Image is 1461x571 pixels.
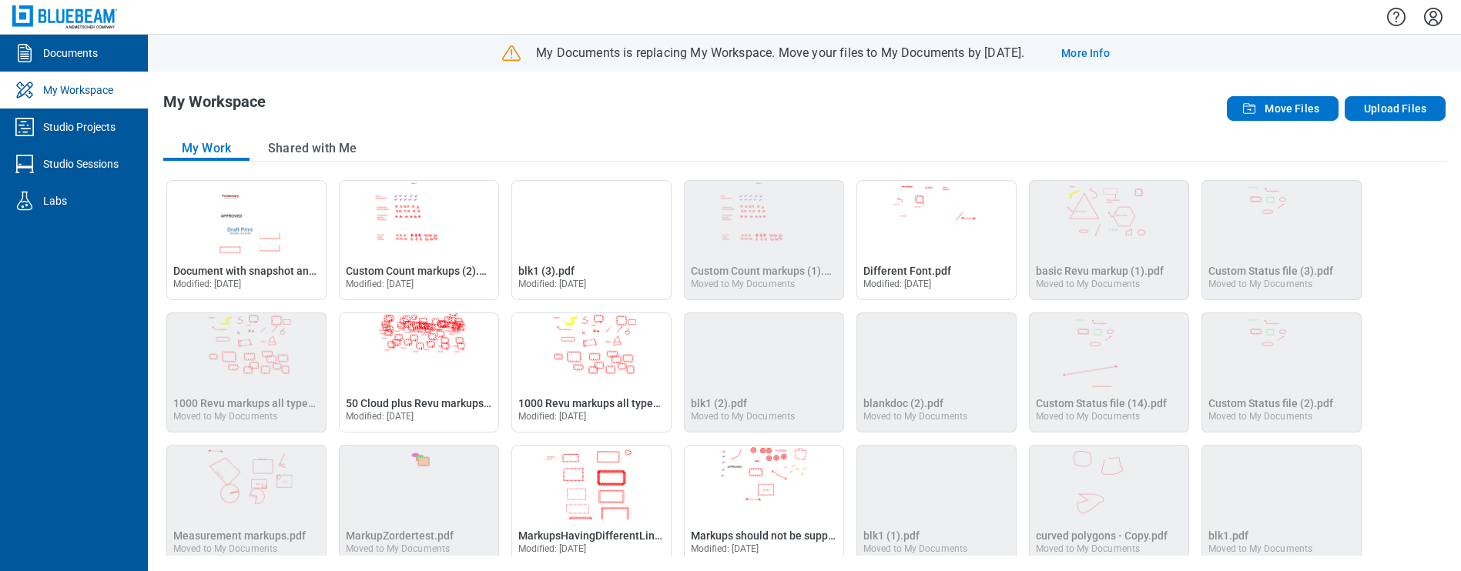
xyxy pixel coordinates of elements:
img: Custom Status file (3).pdf [1202,181,1361,255]
button: Upload Files [1345,96,1446,121]
img: 1000 Revu markups all types.pdf [512,313,671,387]
a: Moved to My Documents [1208,397,1333,422]
div: Open Markups should not be supported .pdf in Editor [684,445,844,565]
span: MarkupsHavingDifferentLineStyle.pdf [518,529,705,542]
div: Moved to My Documents [173,411,303,422]
svg: Studio Sessions [12,152,37,176]
button: My Work [163,136,250,161]
svg: My Workspace [12,78,37,102]
span: Move Files [1265,101,1319,116]
div: Open 50 Cloud plus Revu markups.pdf in Editor [339,312,499,432]
div: blk1 (2).pdf [684,312,844,432]
a: Moved to My Documents [691,265,840,289]
h1: My Workspace [163,93,266,118]
img: 1000 Revu markups all types (1).pdf [167,313,326,387]
img: Custom Count markups (2).pdf [340,181,498,255]
span: Custom Status file (3).pdf [1208,265,1333,277]
img: Bluebeam, Inc. [12,5,117,28]
img: MarkupZordertest.pdf [340,446,498,519]
span: blk1 (2).pdf [691,397,747,409]
span: Modified: [DATE] [346,279,414,289]
img: blk1 (1).pdf [857,446,1016,519]
div: basic Revu markup (1).pdf [1029,180,1189,300]
span: curved polygons - Copy.pdf [1036,529,1168,542]
div: Moved to My Documents [1036,279,1164,289]
a: Moved to My Documents [1036,397,1167,422]
div: Moved to My Documents [1036,543,1165,554]
span: Modified: [DATE] [518,279,587,289]
a: Moved to My Documents [863,397,967,422]
div: Custom Status file (3).pdf [1201,180,1362,300]
div: Moved to My Documents [863,411,967,422]
div: Open Custom Count markups (2).pdf in Editor [339,180,499,300]
svg: Studio Projects [12,115,37,139]
img: Markups should not be supported .pdf [685,446,843,519]
a: Moved to My Documents [173,397,349,422]
span: Measurement markups.pdf [173,529,306,542]
span: Document with snapshot and stamp markup.pdf [173,265,407,277]
span: 50 Cloud plus Revu markups.pdf [346,397,503,409]
div: Studio Sessions [43,156,119,172]
div: blk1.pdf [1201,445,1362,565]
span: Modified: [DATE] [518,411,587,422]
div: Custom Status file (14).pdf [1029,312,1189,432]
img: Custom Status file (2).pdf [1202,313,1361,387]
span: Markups should not be supported .pdf [691,529,876,542]
a: Moved to My Documents [1208,529,1312,554]
a: Moved to My Documents [346,529,454,554]
div: MarkupZordertest.pdf [339,445,499,565]
span: Modified: [DATE] [173,279,242,289]
a: More Info [1061,45,1109,61]
div: Moved to My Documents [863,543,967,554]
div: 1000 Revu markups all types (1).pdf [166,312,327,432]
span: Custom Count markups (1).pdf [691,265,840,277]
div: Moved to My Documents [1036,411,1165,422]
div: Labs [43,193,67,209]
button: Shared with Me [250,136,375,161]
button: Settings [1421,4,1446,30]
div: curved polygons - Copy.pdf [1029,445,1189,565]
span: Modified: [DATE] [518,543,587,554]
span: blankdoc (2).pdf [863,397,943,409]
div: Moved to My Documents [1208,411,1333,422]
span: basic Revu markup (1).pdf [1036,265,1164,277]
img: Different Font.pdf [857,181,1016,255]
span: blk1.pdf [1208,529,1248,542]
div: Open Different Font.pdf in Editor [856,180,1017,300]
a: Moved to My Documents [173,529,306,554]
span: 1000 Revu markups all types.pdf [518,397,678,409]
img: blk1.pdf [1202,446,1361,519]
div: Moved to My Documents [691,279,820,289]
div: Studio Projects [43,119,116,135]
img: blankdoc (2).pdf [857,313,1016,387]
a: Moved to My Documents [1036,265,1164,289]
div: Documents [43,45,98,61]
span: Modified: [DATE] [691,543,759,554]
div: Measurement markups.pdf [166,445,327,565]
img: curved polygons - Copy.pdf [1030,446,1188,519]
div: Moved to My Documents [1208,543,1312,554]
div: Open Document with snapshot and stamp markup.pdf in Editor [166,180,327,300]
div: blk1 (1).pdf [856,445,1017,565]
div: Open blk1 (3).pdf in Editor [511,180,672,300]
span: Modified: [DATE] [346,411,414,422]
span: Modified: [DATE] [863,279,932,289]
img: Document with snapshot and stamp markup.pdf [167,181,326,255]
span: blk1 (3).pdf [518,265,575,277]
button: Move Files [1227,96,1339,121]
div: Moved to My Documents [173,543,303,554]
div: Moved to My Documents [1208,279,1333,289]
div: Open 1000 Revu markups all types.pdf in Editor [511,312,672,432]
img: blk1 (2).pdf [685,313,843,387]
div: Moved to My Documents [346,543,454,554]
a: Moved to My Documents [1036,529,1168,554]
div: Custom Status file (2).pdf [1201,312,1362,432]
a: Moved to My Documents [863,529,967,554]
span: MarkupZordertest.pdf [346,529,454,542]
a: Moved to My Documents [691,397,795,422]
img: MarkupsHavingDifferentLineStyle.pdf [512,446,671,519]
span: Custom Status file (2).pdf [1208,397,1333,409]
span: blk1 (1).pdf [863,529,920,542]
div: Custom Count markups (1).pdf [684,180,844,300]
svg: Labs [12,189,37,213]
